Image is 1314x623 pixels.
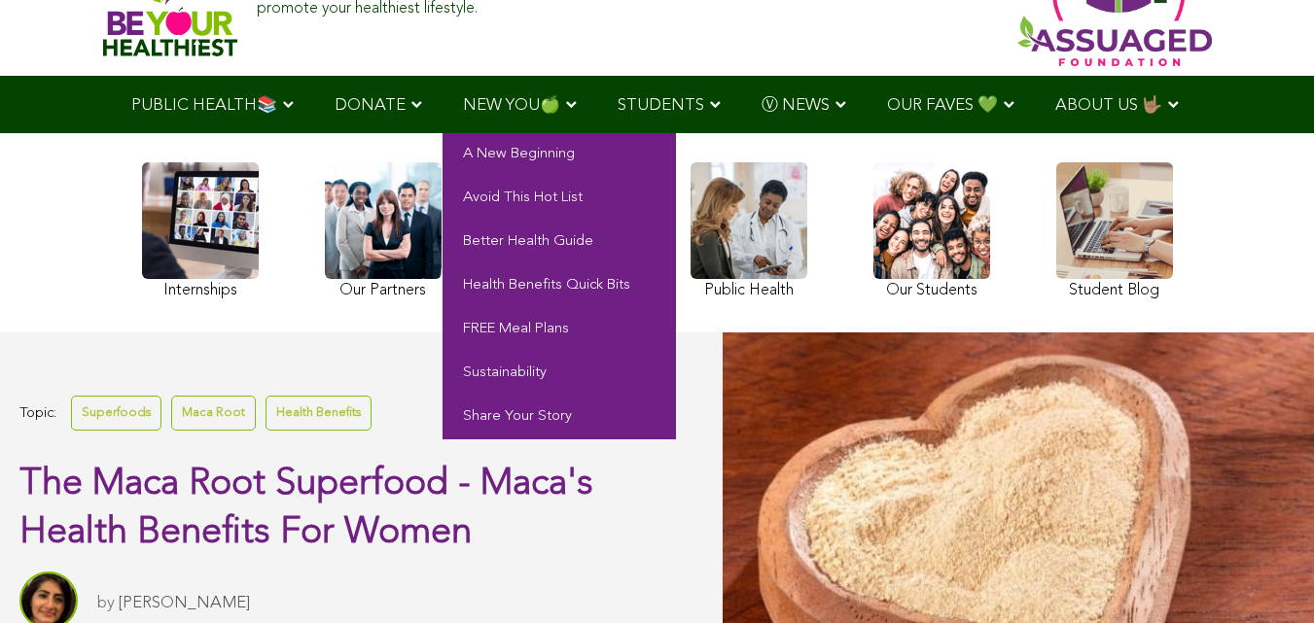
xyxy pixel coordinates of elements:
iframe: Chat Widget [1217,530,1314,623]
span: DONATE [335,97,406,114]
a: Avoid This Hot List [443,177,676,221]
a: Better Health Guide [443,221,676,264]
span: Ⓥ NEWS [762,97,830,114]
span: OUR FAVES 💚 [887,97,998,114]
span: NEW YOU🍏 [463,97,560,114]
a: Health Benefits [266,396,372,430]
a: Health Benefits Quick Bits [443,264,676,308]
span: STUDENTS [618,97,704,114]
a: A New Beginning [443,133,676,177]
span: by [97,595,115,611]
a: FREE Meal Plans [443,308,676,352]
span: PUBLIC HEALTH📚 [131,97,277,114]
span: The Maca Root Superfood - Maca's Health Benefits For Women [19,466,593,551]
a: Share Your Story [443,396,676,439]
div: Navigation Menu [103,76,1212,133]
a: [PERSON_NAME] [119,595,250,611]
span: ABOUT US 🤟🏽 [1055,97,1162,114]
a: Maca Root [171,396,256,430]
a: Sustainability [443,352,676,396]
a: Superfoods [71,396,161,430]
span: Topic: [19,400,56,427]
